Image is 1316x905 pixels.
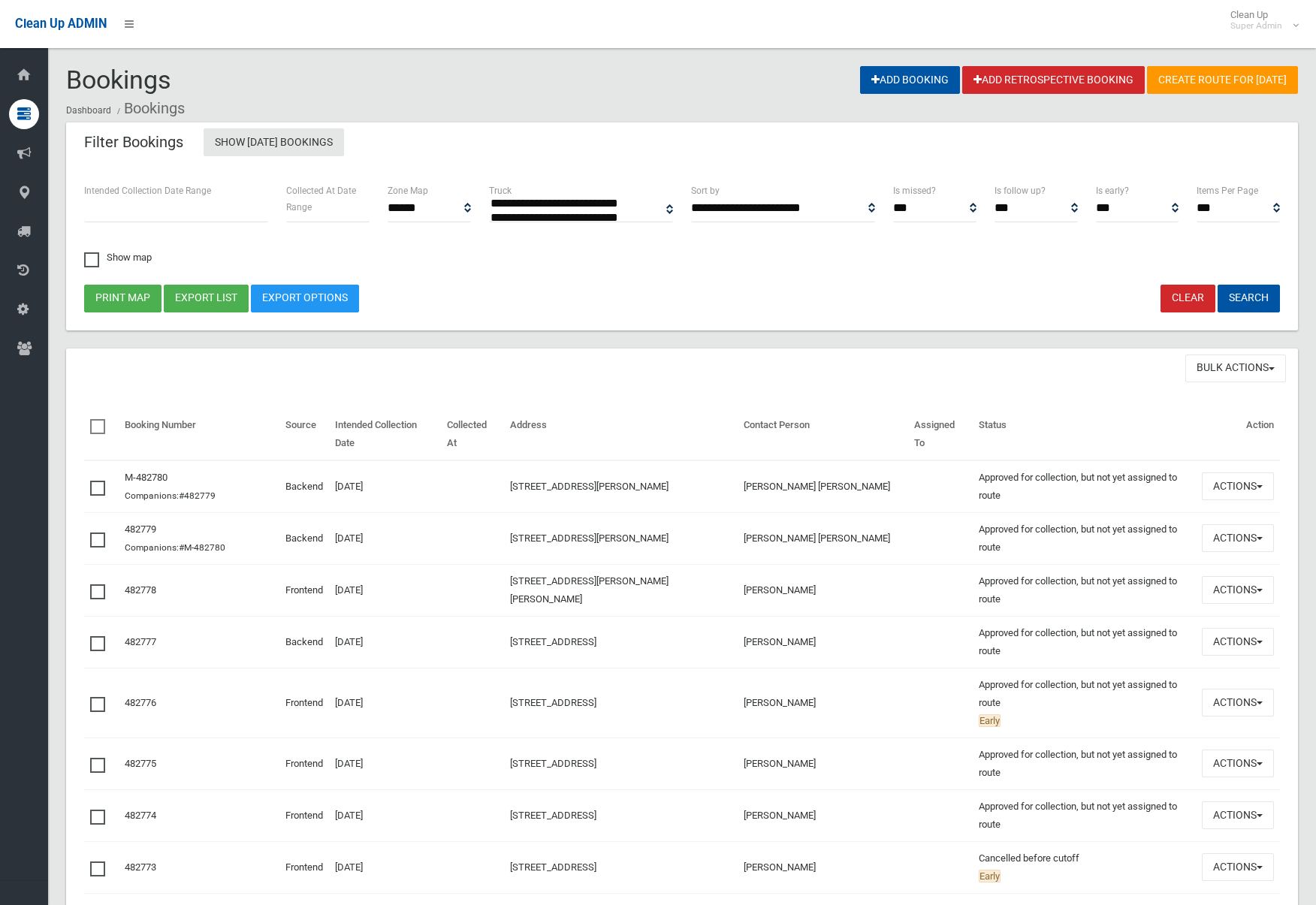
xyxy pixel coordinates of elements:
[125,472,168,483] a: M-482780
[125,490,218,501] small: Companions:
[125,758,156,769] a: 482775
[66,105,111,116] a: Dashboard
[125,636,156,647] a: 482777
[1202,853,1274,881] button: Actions
[738,409,909,460] th: Contact Person
[279,564,329,616] td: Frontend
[962,66,1145,94] a: Add Retrospective Booking
[66,128,201,157] header: Filter Bookings
[179,490,216,501] a: #482779
[973,668,1196,738] td: Approved for collection, but not yet assigned to route
[908,409,973,460] th: Assigned To
[1202,689,1274,716] button: Actions
[510,697,596,708] a: [STREET_ADDRESS]
[510,810,596,821] a: [STREET_ADDRESS]
[279,841,329,893] td: Frontend
[179,542,225,553] a: #M-482780
[738,460,909,513] td: [PERSON_NAME] [PERSON_NAME]
[164,285,249,312] button: Export list
[1202,750,1274,777] button: Actions
[738,789,909,841] td: [PERSON_NAME]
[973,616,1196,668] td: Approved for collection, but not yet assigned to route
[1230,20,1282,32] small: Super Admin
[279,460,329,513] td: Backend
[510,758,596,769] a: [STREET_ADDRESS]
[329,564,441,616] td: [DATE]
[510,575,669,605] a: [STREET_ADDRESS][PERSON_NAME][PERSON_NAME]
[973,841,1196,893] td: Cancelled before cutoff
[510,481,669,492] a: [STREET_ADDRESS][PERSON_NAME]
[279,409,329,460] th: Source
[125,542,228,553] small: Companions:
[738,616,909,668] td: [PERSON_NAME]
[113,95,185,122] li: Bookings
[510,532,669,544] a: [STREET_ADDRESS][PERSON_NAME]
[251,285,359,312] a: Export Options
[1202,801,1274,829] button: Actions
[489,183,512,199] label: Truck
[1202,628,1274,656] button: Actions
[973,564,1196,616] td: Approved for collection, but not yet assigned to route
[329,738,441,789] td: [DATE]
[973,409,1196,460] th: Status
[329,616,441,668] td: [DATE]
[510,861,596,873] a: [STREET_ADDRESS]
[738,512,909,564] td: [PERSON_NAME] [PERSON_NAME]
[1202,576,1274,604] button: Actions
[860,66,960,94] a: Add Booking
[279,668,329,738] td: Frontend
[66,65,171,95] span: Bookings
[504,409,738,460] th: Address
[973,460,1196,513] td: Approved for collection, but not yet assigned to route
[329,668,441,738] td: [DATE]
[125,810,156,821] a: 482774
[329,841,441,893] td: [DATE]
[738,668,909,738] td: [PERSON_NAME]
[979,870,1001,882] span: Early
[279,512,329,564] td: Backend
[329,460,441,513] td: [DATE]
[119,409,279,460] th: Booking Number
[441,409,504,460] th: Collected At
[1185,354,1286,382] button: Bulk Actions
[15,17,107,31] span: Clean Up ADMIN
[738,564,909,616] td: [PERSON_NAME]
[973,512,1196,564] td: Approved for collection, but not yet assigned to route
[1202,524,1274,552] button: Actions
[973,738,1196,789] td: Approved for collection, but not yet assigned to route
[204,128,344,156] a: Show [DATE] Bookings
[125,697,156,708] a: 482776
[279,616,329,668] td: Backend
[1196,409,1280,460] th: Action
[973,789,1196,841] td: Approved for collection, but not yet assigned to route
[1202,472,1274,500] button: Actions
[1147,66,1298,94] a: Create route for [DATE]
[125,523,156,535] a: 482779
[125,584,156,596] a: 482778
[979,714,1001,727] span: Early
[329,512,441,564] td: [DATE]
[329,789,441,841] td: [DATE]
[84,285,161,312] button: Print map
[510,636,596,647] a: [STREET_ADDRESS]
[84,252,152,262] span: Show map
[738,841,909,893] td: [PERSON_NAME]
[1223,9,1297,32] span: Clean Up
[329,409,441,460] th: Intended Collection Date
[279,789,329,841] td: Frontend
[279,738,329,789] td: Frontend
[125,861,156,873] a: 482773
[1161,285,1215,312] a: Clear
[738,738,909,789] td: [PERSON_NAME]
[1218,285,1280,312] button: Search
